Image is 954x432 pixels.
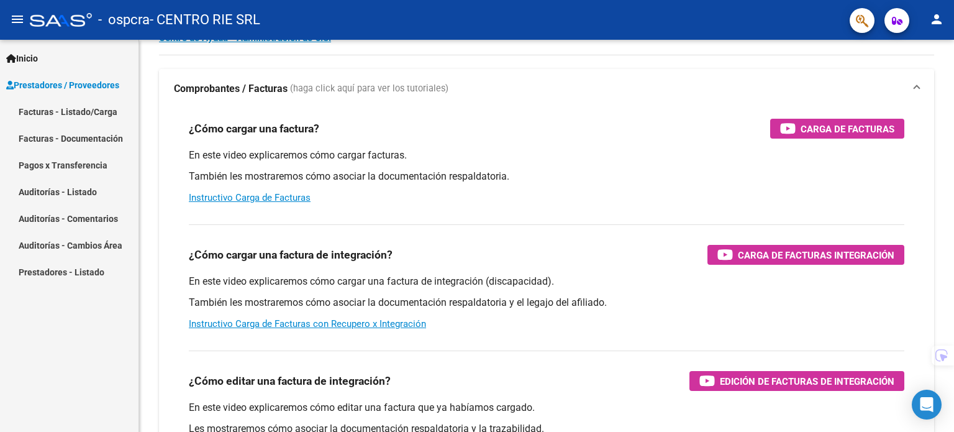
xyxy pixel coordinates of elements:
[150,6,260,34] span: - CENTRO RIE SRL
[189,401,904,415] p: En este video explicaremos cómo editar una factura que ya habíamos cargado.
[689,371,904,391] button: Edición de Facturas de integración
[189,372,391,390] h3: ¿Cómo editar una factura de integración?
[189,246,393,264] h3: ¿Cómo cargar una factura de integración?
[6,78,119,92] span: Prestadores / Proveedores
[10,12,25,27] mat-icon: menu
[189,149,904,162] p: En este video explicaremos cómo cargar facturas.
[290,82,448,96] span: (haga click aquí para ver los tutoriales)
[189,170,904,183] p: También les mostraremos cómo asociar la documentación respaldatoria.
[770,119,904,139] button: Carga de Facturas
[189,275,904,288] p: En este video explicaremos cómo cargar una factura de integración (discapacidad).
[189,296,904,310] p: También les mostraremos cómo asociar la documentación respaldatoria y el legajo del afiliado.
[174,82,288,96] strong: Comprobantes / Facturas
[707,245,904,265] button: Carga de Facturas Integración
[189,120,319,137] h3: ¿Cómo cargar una factura?
[929,12,944,27] mat-icon: person
[801,121,894,137] span: Carga de Facturas
[6,52,38,65] span: Inicio
[738,247,894,263] span: Carga de Facturas Integración
[189,192,311,203] a: Instructivo Carga de Facturas
[189,318,426,329] a: Instructivo Carga de Facturas con Recupero x Integración
[720,374,894,389] span: Edición de Facturas de integración
[98,6,150,34] span: - ospcra
[159,69,934,109] mat-expansion-panel-header: Comprobantes / Facturas (haga click aquí para ver los tutoriales)
[912,390,942,420] div: Open Intercom Messenger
